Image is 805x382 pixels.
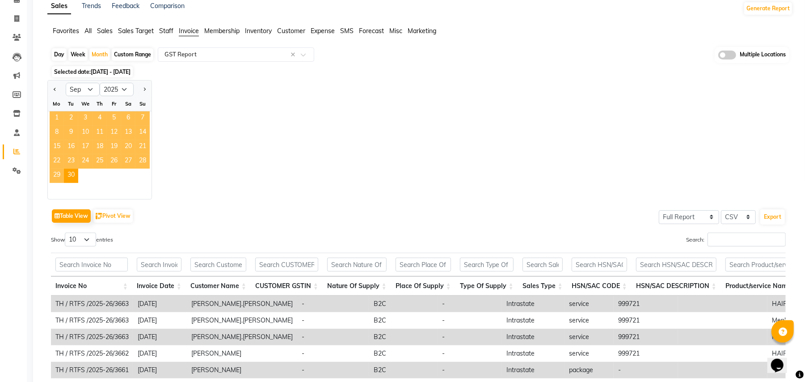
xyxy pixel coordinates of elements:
[396,258,451,272] input: Search Place Of Supply
[187,362,297,378] td: [PERSON_NAME]
[51,312,133,329] td: TH / RTFS /2025-26/3663
[78,126,93,140] div: Wednesday, September 10, 2025
[135,126,150,140] div: Sunday, September 14, 2025
[64,140,78,154] div: Tuesday, September 16, 2025
[107,126,121,140] span: 12
[135,140,150,154] span: 21
[52,66,133,77] span: Selected date:
[323,276,391,296] th: Nature Of Supply: activate to sort column ascending
[64,154,78,169] span: 23
[359,27,384,35] span: Forecast
[107,111,121,126] div: Friday, September 5, 2025
[502,329,565,345] td: Intrastate
[89,48,110,61] div: Month
[133,296,187,312] td: [DATE]
[50,169,64,183] div: Monday, September 29, 2025
[107,140,121,154] div: Friday, September 19, 2025
[51,276,132,296] th: Invoice No: activate to sort column ascending
[297,329,369,345] td: -
[251,276,323,296] th: CUSTOMER GSTIN: activate to sort column ascending
[135,97,150,111] div: Su
[438,296,502,312] td: -
[133,362,187,378] td: [DATE]
[389,27,402,35] span: Misc
[107,97,121,111] div: Fr
[50,154,64,169] div: Monday, September 22, 2025
[50,126,64,140] span: 8
[391,276,455,296] th: Place Of Supply: activate to sort column ascending
[614,312,678,329] td: 999721
[137,258,181,272] input: Search Invoice Date
[179,27,199,35] span: Invoice
[51,329,133,345] td: TH / RTFS /2025-26/3663
[121,97,135,111] div: Sa
[107,140,121,154] span: 19
[204,27,240,35] span: Membership
[567,276,632,296] th: HSN/SAC CODE: activate to sort column ascending
[84,27,92,35] span: All
[65,233,96,246] select: Showentries
[133,329,187,345] td: [DATE]
[186,276,251,296] th: Customer Name: activate to sort column ascending
[64,169,78,183] span: 30
[744,2,792,15] button: Generate Report
[64,111,78,126] div: Tuesday, September 2, 2025
[50,140,64,154] span: 15
[369,362,438,378] td: B2C
[614,362,678,378] td: -
[51,233,113,246] label: Show entries
[91,68,131,75] span: [DATE] - [DATE]
[297,312,369,329] td: -
[118,27,154,35] span: Sales Target
[78,111,93,126] div: Wednesday, September 3, 2025
[767,346,796,373] iframe: chat widget
[78,154,93,169] span: 24
[50,140,64,154] div: Monday, September 15, 2025
[93,111,107,126] div: Thursday, September 4, 2025
[297,345,369,362] td: -
[50,97,64,111] div: Mo
[51,362,133,378] td: TH / RTFS /2025-26/3661
[93,209,133,223] button: Pivot View
[135,111,150,126] div: Sunday, September 7, 2025
[565,312,614,329] td: service
[187,312,297,329] td: [PERSON_NAME].[PERSON_NAME]
[100,83,134,96] select: Select year
[51,296,133,312] td: TH / RTFS /2025-26/3663
[438,345,502,362] td: -
[438,312,502,329] td: -
[50,111,64,126] span: 1
[93,126,107,140] span: 11
[565,296,614,312] td: service
[51,82,59,97] button: Previous month
[64,140,78,154] span: 16
[438,362,502,378] td: -
[565,329,614,345] td: service
[187,296,297,312] td: [PERSON_NAME].[PERSON_NAME]
[121,111,135,126] span: 6
[141,82,148,97] button: Next month
[121,126,135,140] div: Saturday, September 13, 2025
[740,51,786,59] span: Multiple Locations
[187,345,297,362] td: [PERSON_NAME]
[523,258,563,272] input: Search Sales Type
[64,126,78,140] div: Tuesday, September 9, 2025
[502,345,565,362] td: Intrastate
[502,312,565,329] td: Intrastate
[277,27,305,35] span: Customer
[159,27,173,35] span: Staff
[455,276,518,296] th: Type Of Supply: activate to sort column ascending
[133,345,187,362] td: [DATE]
[502,296,565,312] td: Intrastate
[614,329,678,345] td: 999721
[408,27,436,35] span: Marketing
[78,126,93,140] span: 10
[135,111,150,126] span: 7
[245,27,272,35] span: Inventory
[572,258,627,272] input: Search HSN/SAC CODE
[52,209,91,223] button: Table View
[64,97,78,111] div: Tu
[369,312,438,329] td: B2C
[78,154,93,169] div: Wednesday, September 24, 2025
[760,209,785,225] button: Export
